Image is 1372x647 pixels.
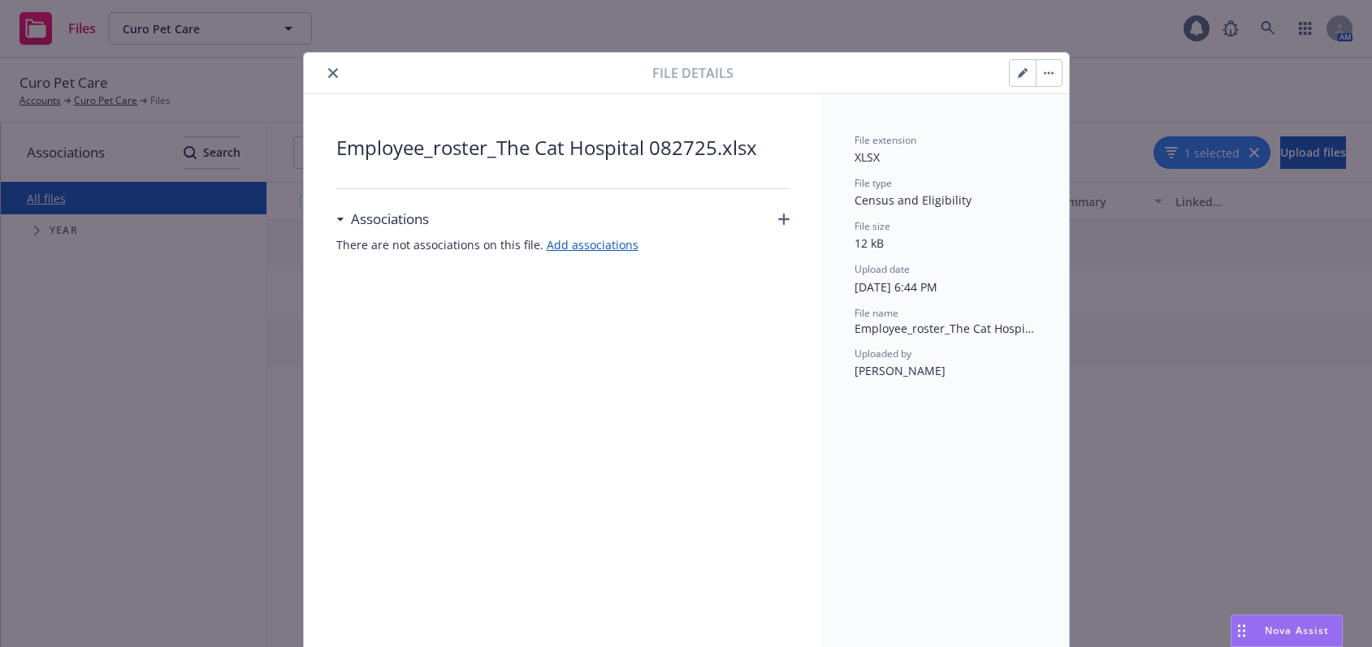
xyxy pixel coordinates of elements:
[1231,615,1343,647] button: Nova Assist
[547,237,638,252] a: Add associations
[336,209,429,230] div: Associations
[652,63,734,83] span: File details
[855,320,1037,337] span: Employee_roster_The Cat Hospital 082725.xlsx
[855,219,890,233] span: File size
[855,149,880,165] span: XLSX
[336,133,790,162] span: Employee_roster_The Cat Hospital 082725.xlsx
[855,262,910,276] span: Upload date
[855,347,911,360] span: Uploaded by
[855,363,946,378] span: [PERSON_NAME]
[855,306,898,320] span: File name
[1265,623,1329,637] span: Nova Assist
[855,192,972,208] span: Census and Eligibility
[336,236,790,253] span: There are not associations on this file.
[323,63,343,83] button: close
[855,235,884,251] span: 12 kB
[855,176,892,190] span: File type
[855,133,916,147] span: File extension
[351,209,429,230] h3: Associations
[1231,615,1252,646] div: Drag to move
[855,279,937,295] span: [DATE] 6:44 PM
